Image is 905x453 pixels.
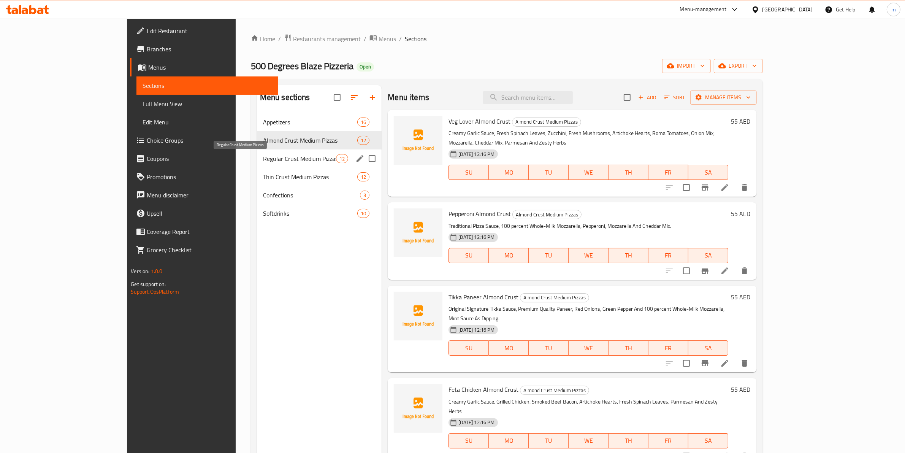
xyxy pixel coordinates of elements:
a: Sections [136,76,278,95]
div: Thin Crust Medium Pizzas12 [257,168,382,186]
span: 3 [360,192,369,199]
span: Branches [147,45,272,54]
span: Grocery Checklist [147,245,272,254]
div: Regular Crust Medium Pizzas12edit [257,149,382,168]
button: MO [489,340,529,356]
a: Menus [369,34,396,44]
span: Select to update [678,180,694,196]
button: Branch-specific-item [696,178,714,197]
button: FR [648,340,688,356]
button: Branch-specific-item [696,354,714,372]
span: Almond Crust Medium Pizzas [263,136,357,145]
a: Coverage Report [130,223,278,241]
button: Sort [663,92,687,103]
button: FR [648,433,688,448]
div: Softdrinks10 [257,204,382,223]
button: edit [354,153,366,164]
span: WE [572,250,605,261]
a: Edit Restaurant [130,22,278,40]
span: Open [357,64,374,70]
button: SU [449,165,489,180]
div: items [357,172,369,181]
span: TU [532,250,566,261]
span: MO [492,167,526,178]
span: SA [691,343,725,354]
nav: breadcrumb [251,34,763,44]
span: 16 [358,119,369,126]
img: Feta Chicken Almond Crust [394,384,442,433]
div: items [357,118,369,127]
button: delete [735,262,754,280]
img: Veg Lover Almond Crust [394,116,442,165]
span: Select to update [678,263,694,279]
a: Restaurants management [284,34,361,44]
span: [DATE] 12:16 PM [455,234,498,241]
span: SU [452,343,486,354]
span: Coupons [147,154,272,163]
span: Almond Crust Medium Pizzas [520,293,589,302]
span: Appetizers [263,118,357,127]
button: MO [489,433,529,448]
h6: 55 AED [731,292,751,302]
span: Menus [379,34,396,43]
span: Veg Lover Almond Crust [449,116,510,127]
div: items [357,136,369,145]
p: Traditional Pizza Sauce, 100 percent Whole-Milk Mozzarella, Pepperoni, Mozzarella And Cheddar Mix. [449,221,728,231]
span: TU [532,167,566,178]
button: TH [609,165,648,180]
span: Menus [148,63,272,72]
span: Tikka Paneer Almond Crust [449,291,518,303]
div: Almond Crust Medium Pizzas12 [257,131,382,149]
a: Choice Groups [130,131,278,149]
span: MO [492,343,526,354]
button: Branch-specific-item [696,262,714,280]
span: TH [612,167,645,178]
span: Feta Chicken Almond Crust [449,384,518,395]
a: Edit menu item [720,266,729,275]
span: FR [651,250,685,261]
button: WE [569,433,609,448]
span: import [668,61,705,71]
span: Coverage Report [147,227,272,236]
div: Almond Crust Medium Pizzas [520,386,589,395]
button: SU [449,248,489,263]
button: WE [569,248,609,263]
div: Open [357,62,374,72]
span: FR [651,167,685,178]
span: SU [452,167,486,178]
span: 12 [358,137,369,144]
a: Menus [130,58,278,76]
span: Almond Crust Medium Pizzas [512,118,581,126]
h6: 55 AED [731,384,751,395]
span: Menu disclaimer [147,191,272,200]
h2: Menu items [388,92,429,103]
span: Version: [131,266,149,276]
span: WE [572,435,605,446]
a: Full Menu View [136,95,278,113]
button: TH [609,340,648,356]
a: Grocery Checklist [130,241,278,259]
span: Softdrinks [263,209,357,218]
button: SU [449,433,489,448]
a: Edit menu item [720,183,729,192]
span: Promotions [147,172,272,181]
a: Edit Menu [136,113,278,131]
p: Creamy Garlic Sauce, Fresh Spinach Leaves, Zucchini, Fresh Mushrooms, Artichoke Hearts, Roma Toma... [449,129,728,148]
div: items [357,209,369,218]
span: TH [612,435,645,446]
span: 12 [336,155,348,162]
span: Restaurants management [293,34,361,43]
p: Creamy Garlic Sauce, Grilled Chicken, Smoked Beef Bacon, Artichoke Hearts, Fresh Spinach Leaves, ... [449,397,728,416]
nav: Menu sections [257,110,382,226]
h6: 55 AED [731,116,751,127]
span: Sections [143,81,272,90]
span: Add item [635,92,659,103]
div: Confections3 [257,186,382,204]
button: WE [569,165,609,180]
span: Choice Groups [147,136,272,145]
button: SA [688,433,728,448]
li: / [399,34,402,43]
span: WE [572,167,605,178]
